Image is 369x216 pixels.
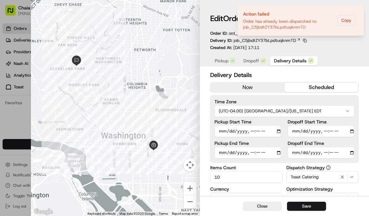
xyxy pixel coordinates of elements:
[274,57,307,64] span: Delivery Details
[58,118,71,123] span: [DATE]
[46,161,79,166] a: Powered byPylon
[7,62,18,74] img: 1736555255976-a54dd68f-1ca7-489b-9aae-adbdc363a1c4
[55,146,60,151] div: 💻
[65,161,79,166] span: Pylon
[29,69,89,74] div: We're available if you need us!
[7,112,17,122] img: Bea Lacdao
[7,95,17,105] img: Grace Nketiah
[214,120,281,124] label: Pickup Start Time
[61,145,104,152] span: API Documentation
[210,38,308,44] div: Delivery ID:
[119,212,155,215] span: Map data ©2025 Google
[286,193,359,204] button: None
[243,57,259,64] span: Dropoff
[20,118,53,123] span: [PERSON_NAME]
[210,13,243,24] h1: Edit
[13,101,18,106] img: 1736555255976-a54dd68f-1ca7-489b-9aae-adbdc363a1c4
[88,211,116,216] button: Keyboard shortcuts
[233,45,259,50] span: [DATE] 17:11
[288,141,354,146] label: Dropoff End Time
[253,20,332,26] span: Dispatch Strategy assigned via Automation
[7,26,118,36] p: Welcome 👋
[210,171,282,183] input: Enter items count
[58,101,71,106] span: [DATE]
[210,45,259,51] p: Created At:
[284,83,358,92] button: scheduled
[7,84,42,90] div: Past conversations
[184,159,197,172] button: Map camera controls
[215,57,228,64] span: Pickup
[249,19,341,27] button: Dispatch Strategy assigned via Automation
[7,146,12,151] div: 📗
[111,64,118,72] button: Start new chat
[287,202,326,211] button: Save
[33,208,54,216] a: Open this area in Google Maps (opens a new window)
[210,31,292,36] p: Order ID:
[14,62,25,74] img: 4920774857489_3d7f54699973ba98c624_72.jpg
[210,165,282,170] label: Items Count
[29,62,107,69] div: Start new chat
[234,38,301,44] a: job_C5jbdtZY37bLpdtuqknmTD
[54,118,56,123] span: •
[326,165,331,170] button: Dispatch Strategy
[286,187,359,191] label: Optimization Strategy
[13,119,18,124] img: 1736555255976-a54dd68f-1ca7-489b-9aae-adbdc363a1c4
[33,208,54,216] img: Google
[291,174,319,180] span: Toast Catering
[223,13,243,24] span: Order
[54,101,56,106] span: •
[159,212,168,215] a: Terms
[249,10,284,18] div: Dispatched
[7,6,20,19] img: Nash
[286,171,359,183] button: Toast Catering
[286,165,359,170] label: Dispatch Strategy
[214,99,354,104] label: Time Zone
[210,70,359,80] h2: Delivery Details
[214,141,281,146] label: Pickup End Time
[4,143,52,154] a: 📗Knowledge Base
[210,187,282,191] label: Currency
[243,202,282,211] button: Close
[184,195,197,208] button: Zoom out
[288,120,354,124] label: Dropoff Start Time
[20,101,53,106] span: [PERSON_NAME]
[184,182,197,195] button: Zoom in
[172,212,198,215] a: Report a map error
[229,31,292,36] span: ord_C5jbdtZY37bLpdtuqknmTD
[234,38,296,44] span: job_C5jbdtZY37bLpdtuqknmTD
[52,143,107,154] a: 💻API Documentation
[13,145,50,152] span: Knowledge Base
[211,83,284,92] button: now
[101,83,118,91] button: See all
[17,42,107,49] input: Clear
[291,196,300,201] span: None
